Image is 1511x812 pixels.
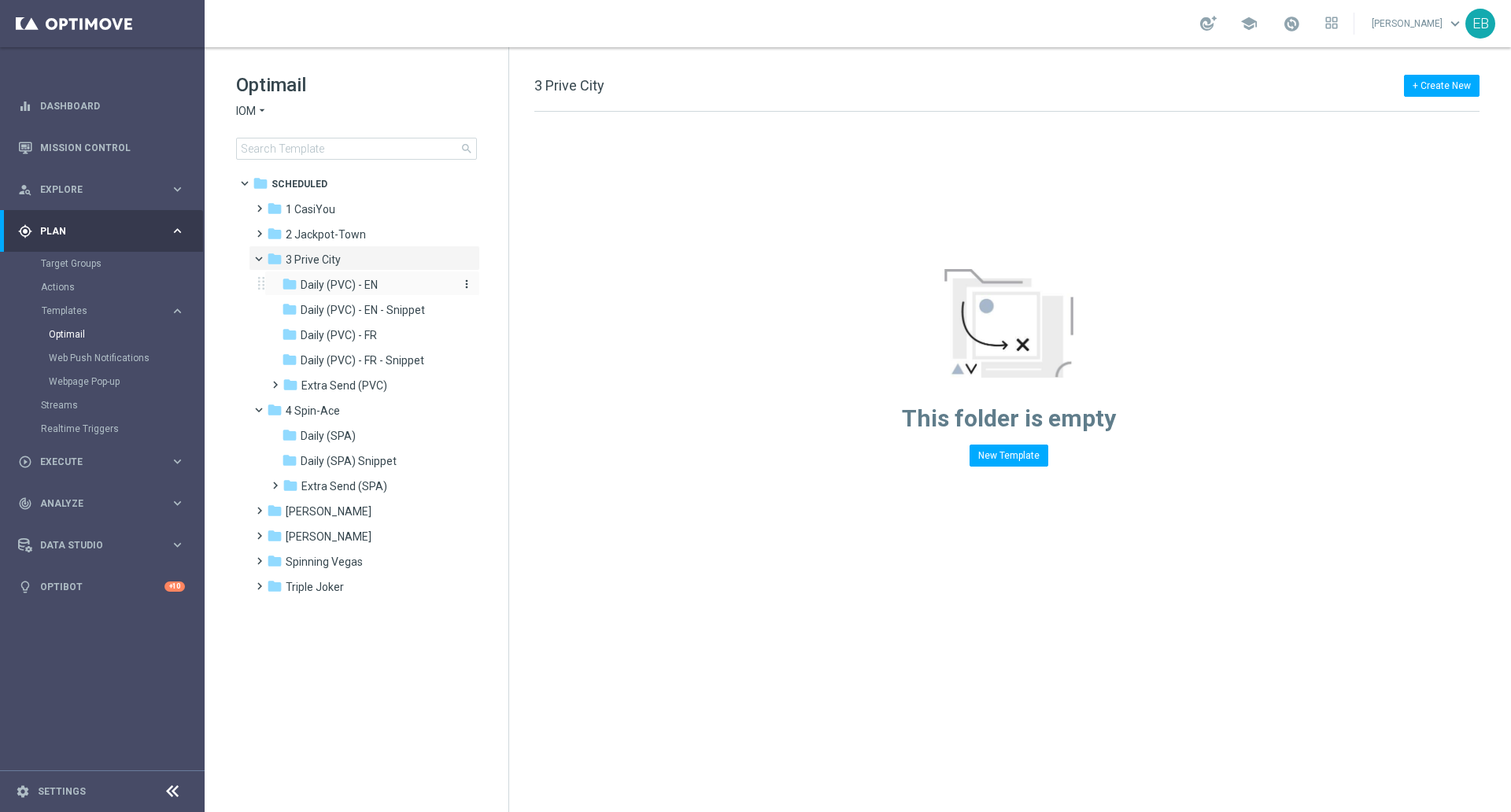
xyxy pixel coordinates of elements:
img: emptyStateManageTemplates.jpg [944,269,1073,378]
i: folder [282,452,297,468]
span: Templates [42,306,154,316]
span: Spinning Vegas [286,555,363,569]
span: Scheduled [272,177,327,191]
span: school [1240,15,1258,32]
span: Reel Roger [286,504,371,519]
span: IOM [236,104,256,119]
input: Search Template [236,138,477,160]
a: Optibot [40,566,164,607]
button: person_search Explore keyboard_arrow_right [17,183,186,196]
div: EB [1465,9,1495,39]
button: lightbulb Optibot +10 [17,581,186,593]
span: Execute [40,457,170,467]
div: Web Push Notifications [49,346,203,370]
button: + Create New [1404,75,1480,97]
span: 4 Spin-Ace [286,404,340,418]
div: Mission Control [17,142,186,154]
button: gps_fixed Plan keyboard_arrow_right [17,225,186,238]
i: person_search [18,183,32,197]
button: track_changes Analyze keyboard_arrow_right [17,497,186,510]
i: lightbulb [18,580,32,594]
div: Templates [41,299,203,393]
i: folder [267,251,283,267]
a: Web Push Notifications [49,352,164,364]
a: Settings [38,787,86,796]
i: folder [282,327,297,342]
span: Robby Riches [286,530,371,544]
span: Daily (PVC) - FR [301,328,377,342]
span: Daily (PVC) - EN - Snippet [301,303,425,317]
div: Webpage Pop-up [49,370,203,393]
i: folder [283,478,298,493]
button: play_circle_outline Execute keyboard_arrow_right [17,456,186,468]
i: keyboard_arrow_right [170,182,185,197]
div: Target Groups [41,252,203,275]
span: keyboard_arrow_down [1446,15,1464,32]
i: arrow_drop_down [256,104,268,119]
a: Mission Control [40,127,185,168]
i: folder [267,402,283,418]
i: keyboard_arrow_right [170,537,185,552]
a: Webpage Pop-up [49,375,164,388]
i: keyboard_arrow_right [170,496,185,511]
span: 2 Jackpot-Town [286,227,366,242]
span: Triple Joker [286,580,344,594]
i: play_circle_outline [18,455,32,469]
span: Plan [40,227,170,236]
div: Plan [18,224,170,238]
div: Streams [41,393,203,417]
a: [PERSON_NAME]keyboard_arrow_down [1370,12,1465,35]
i: folder [282,352,297,367]
div: equalizer Dashboard [17,100,186,113]
button: Data Studio keyboard_arrow_right [17,539,186,552]
a: Streams [41,399,164,412]
span: Analyze [40,499,170,508]
a: Realtime Triggers [41,423,164,435]
span: 3 Prive City [534,77,604,94]
button: New Template [970,445,1048,467]
i: folder [267,578,283,594]
span: 1 CasiYou [286,202,335,216]
div: Realtime Triggers [41,417,203,441]
span: Daily (PVC) - EN [301,278,378,292]
i: folder [282,427,297,443]
div: Analyze [18,496,170,511]
i: keyboard_arrow_right [170,223,185,238]
i: gps_fixed [18,224,32,238]
span: 3 Prive City [286,253,341,267]
i: folder [282,276,297,292]
i: folder [283,377,298,393]
i: folder [267,226,283,242]
div: Mission Control [18,127,185,168]
i: more_vert [460,278,473,290]
i: equalizer [18,99,32,113]
span: Extra Send (PVC) [301,378,387,393]
span: This folder is empty [902,404,1116,432]
button: IOM arrow_drop_down [236,104,268,119]
div: Dashboard [18,85,185,127]
span: search [460,142,473,155]
div: Data Studio [18,538,170,552]
span: Data Studio [40,541,170,550]
i: folder [267,201,283,216]
div: Optimail [49,323,203,346]
i: settings [16,784,30,799]
span: Daily (PVC) - FR - Snippet [301,353,424,367]
i: track_changes [18,496,32,511]
span: Daily (SPA) [301,429,356,443]
div: Actions [41,275,203,299]
div: Optibot [18,566,185,607]
a: Actions [41,281,164,293]
div: +10 [164,581,185,592]
div: Execute [18,455,170,469]
a: Dashboard [40,85,185,127]
i: folder [253,175,268,191]
a: Target Groups [41,257,164,270]
i: folder [267,528,283,544]
span: Daily (SPA) Snippet [301,454,397,468]
button: Templates keyboard_arrow_right [41,304,186,317]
